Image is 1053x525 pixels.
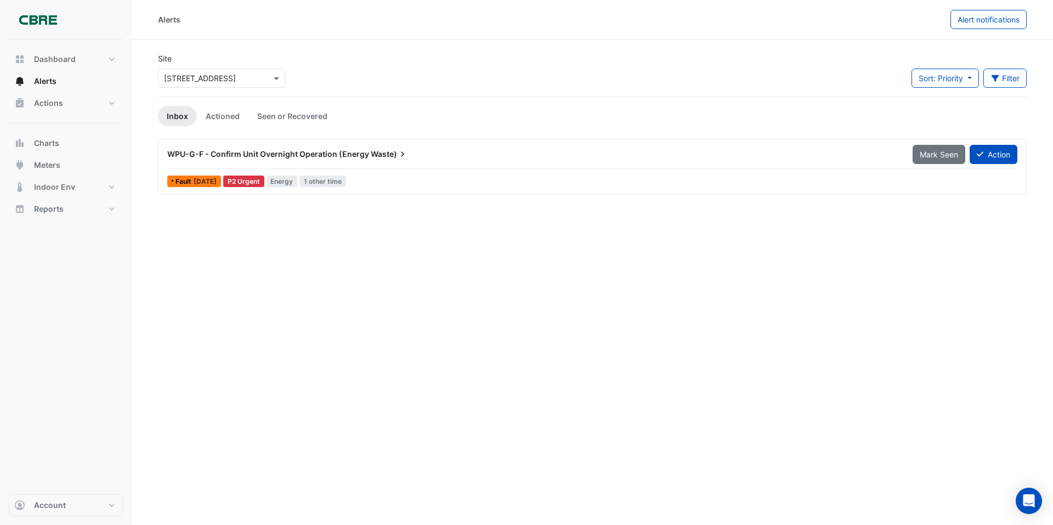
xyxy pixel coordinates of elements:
span: Energy [267,176,298,187]
app-icon: Dashboard [14,54,25,65]
button: Alert notifications [950,10,1027,29]
span: Indoor Env [34,182,75,193]
span: Fault [175,178,194,185]
a: Actioned [197,106,248,126]
button: Actions [9,92,123,114]
span: Reports [34,204,64,214]
div: P2 Urgent [223,176,264,187]
button: Account [9,494,123,516]
label: Site [158,53,172,64]
span: Sort: Priority [919,74,963,83]
button: Mark Seen [913,145,965,164]
span: 1 other time [299,176,346,187]
button: Charts [9,132,123,154]
app-icon: Actions [14,98,25,109]
button: Dashboard [9,48,123,70]
span: Waste) [371,149,408,160]
span: WPU-G-F - Confirm Unit Overnight Operation (Energy [167,149,369,159]
span: Alert notifications [958,15,1020,24]
span: Alerts [34,76,56,87]
span: Account [34,500,66,511]
button: Sort: Priority [912,69,979,88]
app-icon: Reports [14,204,25,214]
div: Open Intercom Messenger [1016,488,1042,514]
button: Action [970,145,1017,164]
span: Meters [34,160,60,171]
div: Alerts [158,14,180,25]
app-icon: Indoor Env [14,182,25,193]
a: Seen or Recovered [248,106,336,126]
span: Fri 08-Aug-2025 19:04 AEST [194,177,217,185]
button: Indoor Env [9,176,123,198]
button: Alerts [9,70,123,92]
button: Meters [9,154,123,176]
app-icon: Meters [14,160,25,171]
button: Filter [983,69,1027,88]
span: Actions [34,98,63,109]
button: Reports [9,198,123,220]
span: Dashboard [34,54,76,65]
a: Inbox [158,106,197,126]
app-icon: Alerts [14,76,25,87]
span: Mark Seen [920,150,958,159]
img: Company Logo [13,9,63,31]
span: Charts [34,138,59,149]
app-icon: Charts [14,138,25,149]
